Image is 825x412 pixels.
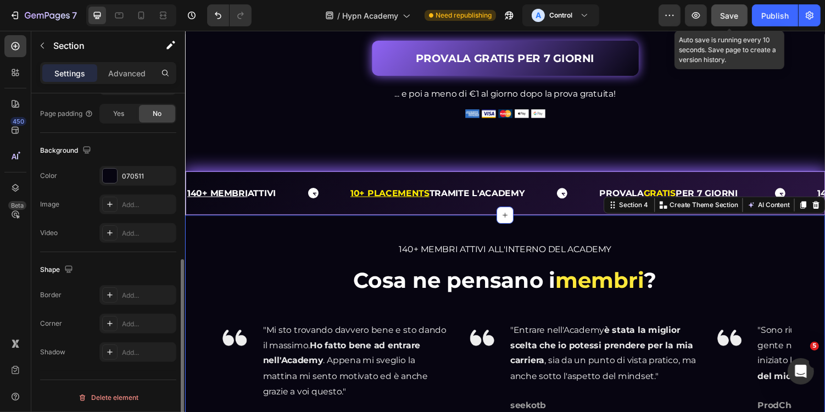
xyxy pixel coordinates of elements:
div: Page padding [40,109,93,119]
div: Publish [761,10,789,21]
div: Shadow [40,347,65,357]
div: Video [40,228,58,238]
p: Section [53,39,143,52]
u: 140+ MEMBRI [2,162,64,172]
div: Shape [40,263,75,277]
p: Advanced [108,68,146,79]
div: Add... [122,348,174,358]
img: Alt Image [544,299,577,332]
h2: Cosa ne pensano i ? [8,241,651,272]
strong: PROVALA [427,162,472,172]
div: 070511 [122,171,174,181]
button: Save [711,4,748,26]
div: Color [40,171,57,181]
p: ATTIVI [651,159,743,175]
div: Add... [122,291,174,300]
h3: Control [549,10,572,21]
img: Alt Image [289,299,322,332]
p: Create Theme Section [499,174,570,184]
button: AControl [522,4,599,26]
div: Border [40,290,62,300]
div: Undo/Redo [207,4,252,26]
p: "Sono riuscito a lavorare con un sacco di gente nel mio home studio da quando ho iniziato l'Acade... [590,300,782,364]
u: 10+ PLACEMENTS [170,162,252,172]
span: Yes [113,109,124,119]
p: A [536,10,541,21]
p: "Entrare nell'Academy , sia da un punto di vista pratico, ma anche sotto l'aspetto del mindset." [335,300,527,364]
img: Payment Methods [288,81,371,89]
strong: GRATIS [472,162,505,172]
iframe: Design area [185,31,825,412]
div: Corner [40,319,62,329]
div: Image [40,199,59,209]
p: ATTIVI [2,159,93,175]
span: 140+ MEMBRI ATTIVI ALL'INTERNO DEL ACADEMY [220,219,439,230]
div: Background [40,143,93,158]
span: / [337,10,340,21]
div: Add... [122,319,174,329]
strong: TRAMITE L'ACADEMY [252,162,350,172]
div: Add... [122,200,174,210]
strong: ProdChain [590,380,639,391]
iframe: Intercom live chat [788,358,814,385]
u: PER 7 GIORNI [505,162,569,172]
p: ... e poi a meno di €1 al giorno dopo la prova gratuita! [1,57,658,73]
p: "Mi sto trovando davvero bene e sto dando il massimo. . Appena mi sveglio la mattina mi sento mot... [80,300,272,380]
button: Delete element [40,389,176,407]
img: Alt Image [35,299,68,332]
div: 450 [10,117,26,126]
strong: Ho fatto bene ad entrare nell'Academy [80,319,242,345]
div: Section 4 [445,174,479,184]
p: 7 [72,9,77,22]
span: Save [721,11,739,20]
div: Delete element [78,391,138,404]
u: 140+ MEMBRI [651,162,713,172]
strong: è stata la miglior scelta che io potessi prendere per la mia carriera [335,303,523,345]
span: Hypn Academy [342,10,398,21]
div: Beta [8,201,26,210]
strong: seekotb [335,380,372,391]
span: membri [382,243,473,270]
span: 5 [810,342,819,350]
button: AI Content [577,172,625,186]
button: 7 [4,4,82,26]
span: No [153,109,161,119]
p: Settings [54,68,85,79]
button: Publish [752,4,798,26]
div: Add... [122,229,174,238]
span: Need republishing [436,10,492,20]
